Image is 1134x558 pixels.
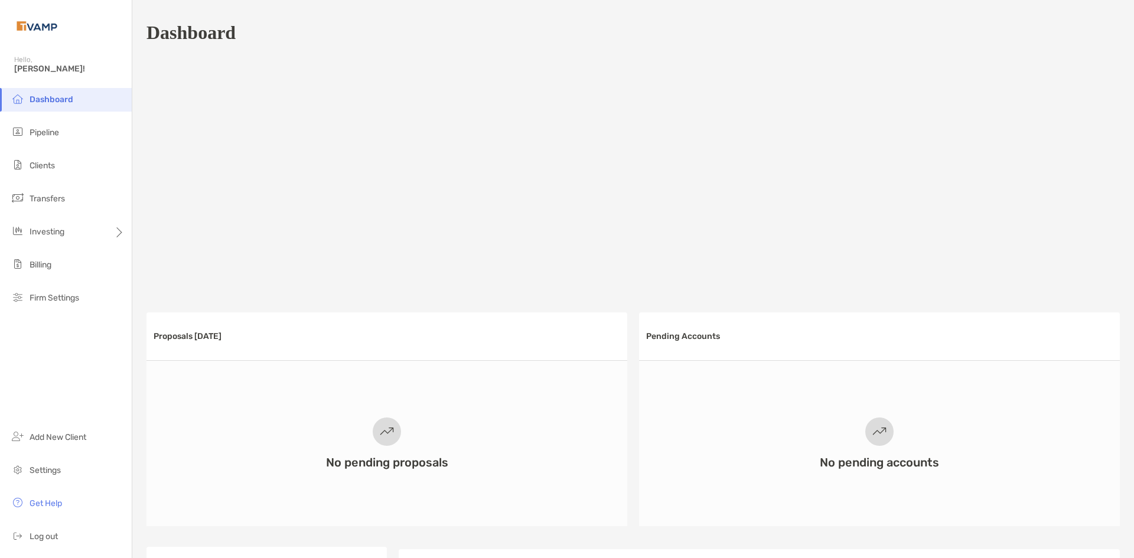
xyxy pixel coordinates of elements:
[30,260,51,270] span: Billing
[11,495,25,510] img: get-help icon
[30,531,58,541] span: Log out
[11,158,25,172] img: clients icon
[30,94,73,105] span: Dashboard
[30,465,61,475] span: Settings
[14,5,60,47] img: Zoe Logo
[30,432,86,442] span: Add New Client
[11,429,25,443] img: add_new_client icon
[11,191,25,205] img: transfers icon
[11,92,25,106] img: dashboard icon
[30,128,59,138] span: Pipeline
[14,64,125,74] span: [PERSON_NAME]!
[30,293,79,303] span: Firm Settings
[326,455,448,469] h3: No pending proposals
[30,161,55,171] span: Clients
[11,528,25,543] img: logout icon
[30,498,62,508] span: Get Help
[11,257,25,271] img: billing icon
[11,224,25,238] img: investing icon
[11,290,25,304] img: firm-settings icon
[820,455,939,469] h3: No pending accounts
[11,462,25,477] img: settings icon
[30,194,65,204] span: Transfers
[154,331,221,341] h3: Proposals [DATE]
[646,331,720,341] h3: Pending Accounts
[30,227,64,237] span: Investing
[146,22,236,44] h1: Dashboard
[11,125,25,139] img: pipeline icon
